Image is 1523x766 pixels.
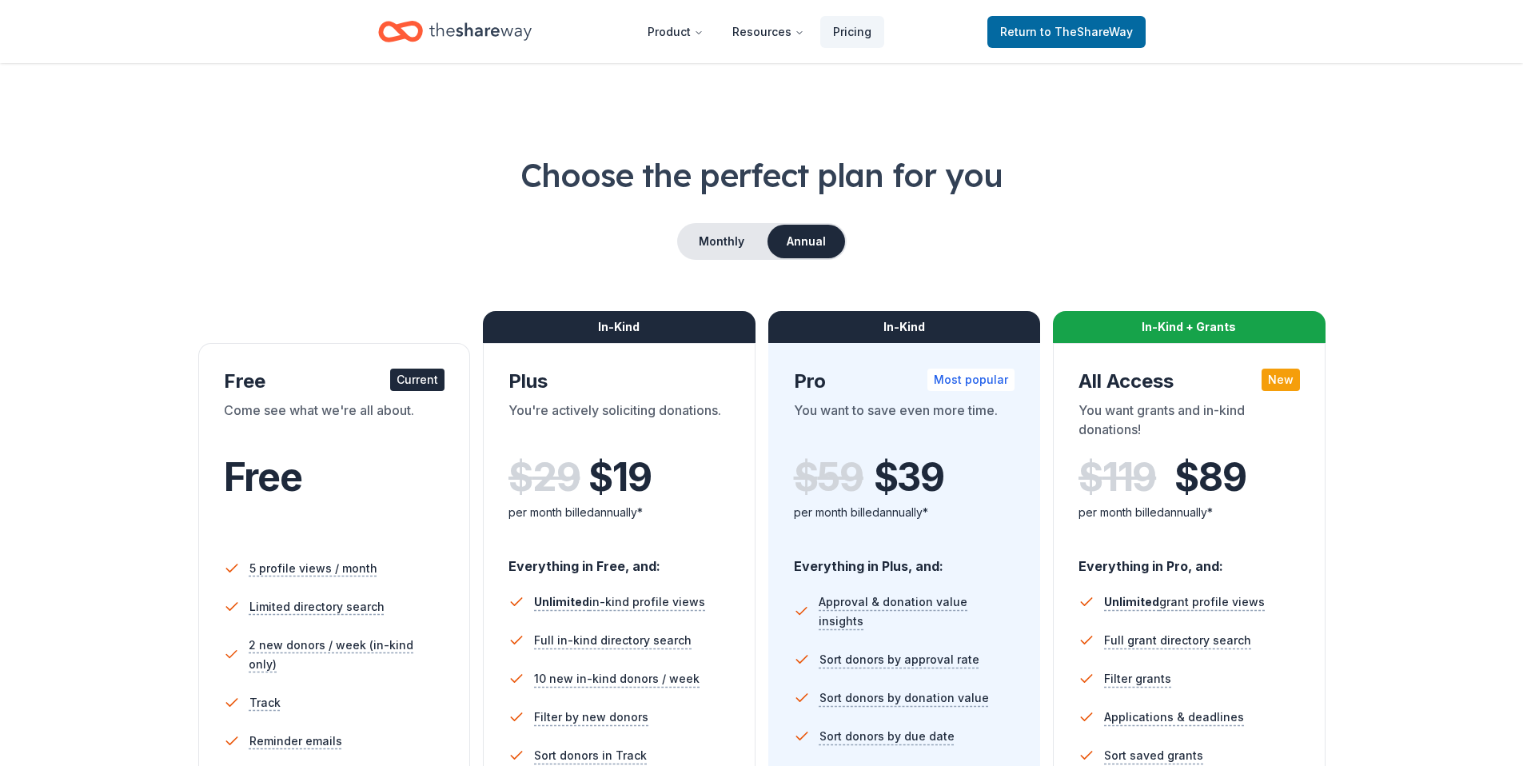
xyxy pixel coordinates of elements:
span: Limited directory search [249,597,385,616]
div: You're actively soliciting donations. [508,401,730,445]
button: Monthly [679,225,764,258]
div: In-Kind [483,311,756,343]
div: Come see what we're all about. [224,401,445,445]
span: Track [249,693,281,712]
div: Most popular [927,369,1015,391]
span: Full grant directory search [1104,631,1251,650]
span: Unlimited [1104,595,1159,608]
div: Current [390,369,445,391]
nav: Main [635,13,884,50]
span: Filter by new donors [534,708,648,727]
button: Product [635,16,716,48]
div: In-Kind + Grants [1053,311,1326,343]
div: Everything in Pro, and: [1078,543,1300,576]
div: You want to save even more time. [794,401,1015,445]
div: Plus [508,369,730,394]
div: Pro [794,369,1015,394]
div: per month billed annually* [508,503,730,522]
div: per month billed annually* [794,503,1015,522]
button: Resources [720,16,817,48]
span: $ 89 [1174,455,1246,500]
span: Full in-kind directory search [534,631,692,650]
span: $ 19 [588,455,651,500]
span: Approval & donation value insights [819,592,1015,631]
span: Sort saved grants [1104,746,1203,765]
span: Sort donors in Track [534,746,647,765]
span: 5 profile views / month [249,559,377,578]
span: Sort donors by approval rate [819,650,979,669]
div: per month billed annually* [1078,503,1300,522]
div: Free [224,369,445,394]
a: Returnto TheShareWay [987,16,1146,48]
span: 2 new donors / week (in-kind only) [249,636,445,674]
span: Filter grants [1104,669,1171,688]
a: Home [378,13,532,50]
div: New [1262,369,1300,391]
span: in-kind profile views [534,595,705,608]
span: $ 39 [874,455,944,500]
h1: Choose the perfect plan for you [64,153,1459,197]
span: to TheShareWay [1040,25,1133,38]
div: All Access [1078,369,1300,394]
span: Sort donors by donation value [819,688,989,708]
a: Pricing [820,16,884,48]
button: Annual [767,225,845,258]
span: Reminder emails [249,732,342,751]
span: Applications & deadlines [1104,708,1244,727]
div: Everything in Plus, and: [794,543,1015,576]
span: grant profile views [1104,595,1265,608]
span: Sort donors by due date [819,727,955,746]
div: In-Kind [768,311,1041,343]
span: Free [224,453,302,501]
div: Everything in Free, and: [508,543,730,576]
div: You want grants and in-kind donations! [1078,401,1300,445]
span: Return [1000,22,1133,42]
span: Unlimited [534,595,589,608]
span: 10 new in-kind donors / week [534,669,700,688]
